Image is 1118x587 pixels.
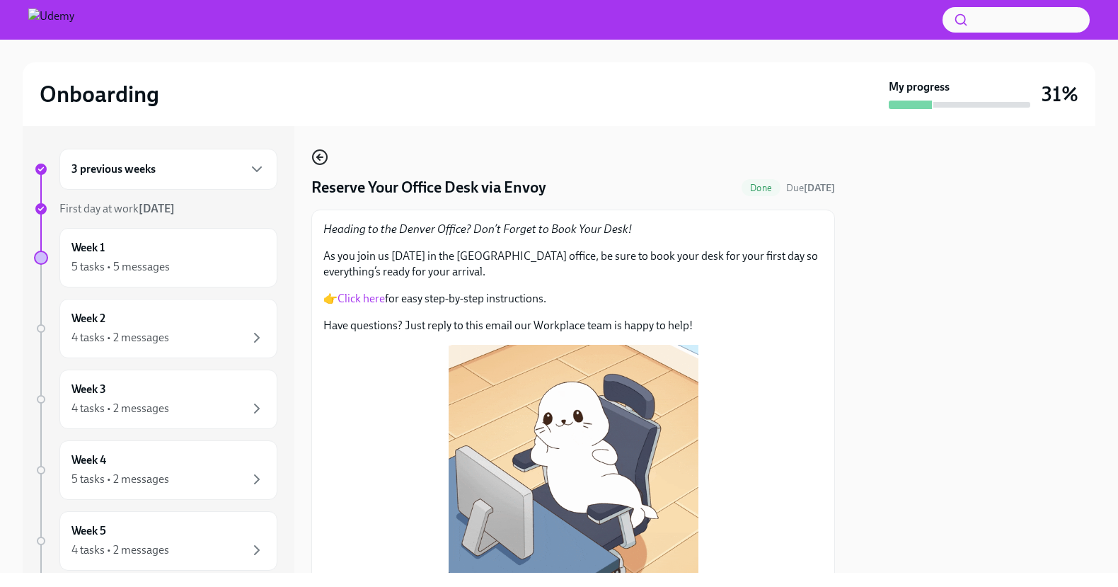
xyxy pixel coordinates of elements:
[59,149,277,190] div: 3 previous weeks
[1042,81,1078,107] h3: 31%
[71,161,156,177] h6: 3 previous weeks
[40,80,159,108] h2: Onboarding
[71,472,169,487] div: 5 tasks • 2 messages
[34,511,277,571] a: Week 54 tasks • 2 messages
[71,259,170,275] div: 5 tasks • 5 messages
[139,202,175,215] strong: [DATE]
[71,240,105,256] h6: Week 1
[34,201,277,217] a: First day at work[DATE]
[28,8,74,31] img: Udemy
[71,330,169,346] div: 4 tasks • 2 messages
[323,318,823,334] p: Have questions? Just reply to this email our Workplace team is happy to help!
[71,452,106,468] h6: Week 4
[34,228,277,287] a: Week 15 tasks • 5 messages
[311,177,546,198] h4: Reserve Your Office Desk via Envoy
[71,311,105,326] h6: Week 2
[34,299,277,358] a: Week 24 tasks • 2 messages
[71,401,169,416] div: 4 tasks • 2 messages
[71,382,106,397] h6: Week 3
[742,183,780,193] span: Done
[338,292,385,305] a: Click here
[323,291,823,307] p: 👉 for easy step-by-step instructions.
[323,222,632,236] em: Heading to the Denver Office? Don’t Forget to Book Your Desk!
[71,523,106,539] h6: Week 5
[59,202,175,215] span: First day at work
[804,182,835,194] strong: [DATE]
[889,79,950,95] strong: My progress
[34,370,277,429] a: Week 34 tasks • 2 messages
[34,440,277,500] a: Week 45 tasks • 2 messages
[786,181,835,195] span: August 16th, 2025 12:00
[71,542,169,558] div: 4 tasks • 2 messages
[786,182,835,194] span: Due
[323,249,823,280] p: As you join us [DATE] in the [GEOGRAPHIC_DATA] office, be sure to book your desk for your first d...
